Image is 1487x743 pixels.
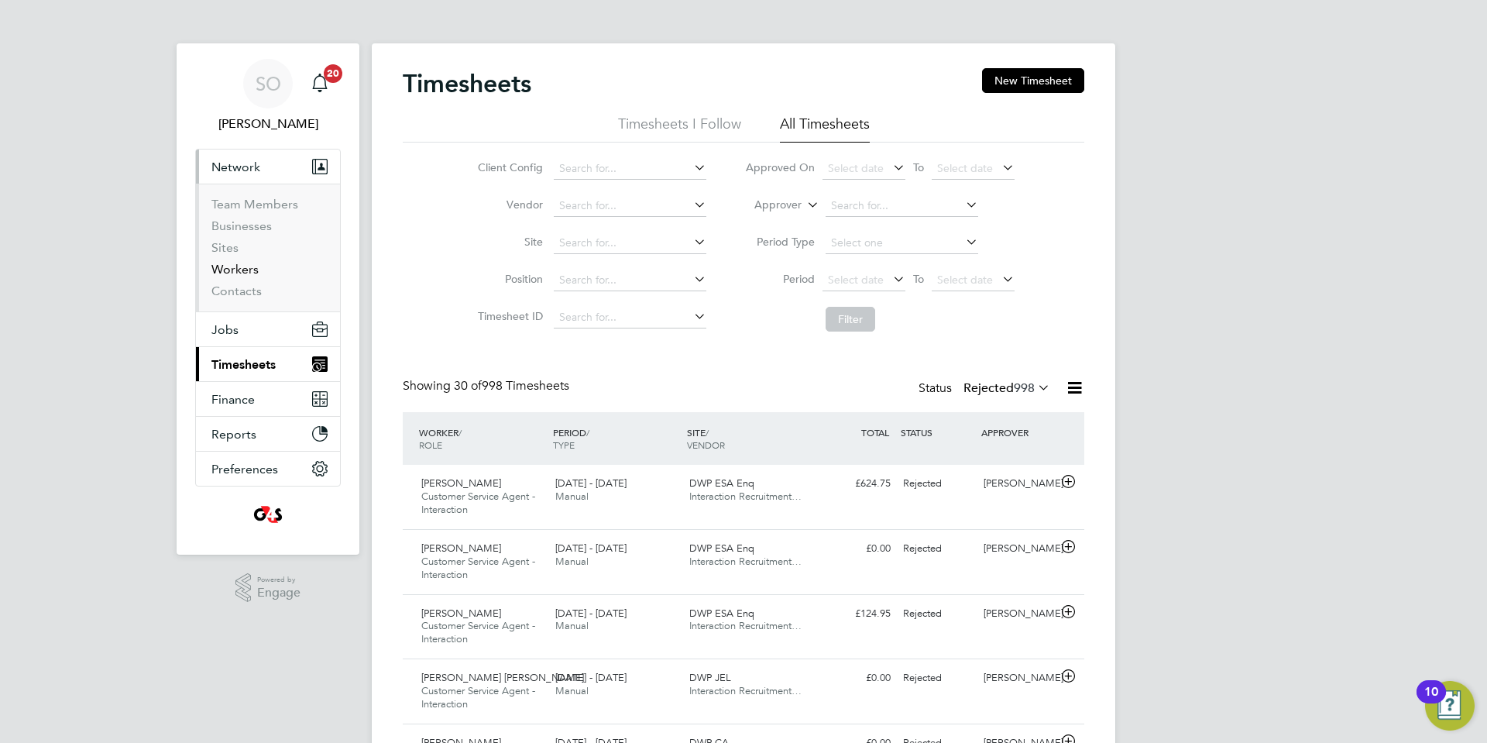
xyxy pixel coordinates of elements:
[977,471,1058,497] div: [PERSON_NAME]
[555,490,589,503] span: Manual
[897,601,977,627] div: Rejected
[211,218,272,233] a: Businesses
[816,536,897,562] div: £0.00
[177,43,359,555] nav: Main navigation
[683,418,817,459] div: SITE
[211,392,255,407] span: Finance
[473,272,543,286] label: Position
[196,184,340,311] div: Network
[196,347,340,381] button: Timesheets
[937,273,993,287] span: Select date
[324,64,342,83] span: 20
[816,666,897,691] div: £0.00
[555,542,627,555] span: [DATE] - [DATE]
[908,269,929,289] span: To
[421,542,501,555] span: [PERSON_NAME]
[211,262,259,277] a: Workers
[211,160,260,174] span: Network
[473,198,543,212] label: Vendor
[195,115,341,133] span: Samantha Orchard
[196,452,340,486] button: Preferences
[549,418,683,459] div: PERIOD
[1425,681,1475,731] button: Open Resource Center, 10 new notifications
[897,418,977,446] div: STATUS
[473,160,543,174] label: Client Config
[196,312,340,346] button: Jobs
[897,536,977,562] div: Rejected
[421,490,535,516] span: Customer Service Agent - Interaction
[554,270,706,291] input: Search for...
[977,666,1058,691] div: [PERSON_NAME]
[745,272,815,286] label: Period
[826,232,978,254] input: Select one
[689,490,802,503] span: Interaction Recruitment…
[687,439,725,451] span: VENDOR
[816,601,897,627] div: £124.95
[554,158,706,180] input: Search for...
[689,542,754,555] span: DWP ESA Enq
[780,115,870,143] li: All Timesheets
[211,427,256,442] span: Reports
[195,502,341,527] a: Go to home page
[897,666,977,691] div: Rejected
[473,235,543,249] label: Site
[689,671,731,684] span: DWP JEL
[196,417,340,451] button: Reports
[419,439,442,451] span: ROLE
[554,232,706,254] input: Search for...
[689,684,802,697] span: Interaction Recruitment…
[211,462,278,476] span: Preferences
[826,195,978,217] input: Search for...
[553,439,575,451] span: TYPE
[828,273,884,287] span: Select date
[828,161,884,175] span: Select date
[421,476,501,490] span: [PERSON_NAME]
[586,426,589,439] span: /
[816,471,897,497] div: £624.75
[403,378,572,394] div: Showing
[458,426,462,439] span: /
[555,607,627,620] span: [DATE] - [DATE]
[421,619,535,645] span: Customer Service Agent - Interaction
[421,607,501,620] span: [PERSON_NAME]
[745,235,815,249] label: Period Type
[689,619,802,632] span: Interaction Recruitment…
[977,536,1058,562] div: [PERSON_NAME]
[555,619,589,632] span: Manual
[235,573,301,603] a: Powered byEngage
[618,115,741,143] li: Timesheets I Follow
[211,357,276,372] span: Timesheets
[421,555,535,581] span: Customer Service Agent - Interaction
[195,59,341,133] a: SO[PERSON_NAME]
[937,161,993,175] span: Select date
[454,378,569,394] span: 998 Timesheets
[473,309,543,323] label: Timesheet ID
[211,284,262,298] a: Contacts
[732,198,802,213] label: Approver
[919,378,1053,400] div: Status
[304,59,335,108] a: 20
[555,684,589,697] span: Manual
[211,240,239,255] a: Sites
[257,573,300,586] span: Powered by
[196,382,340,416] button: Finance
[554,195,706,217] input: Search for...
[415,418,549,459] div: WORKER
[257,586,300,600] span: Engage
[826,307,875,332] button: Filter
[249,502,287,527] img: g4s4-logo-retina.png
[745,160,815,174] label: Approved On
[689,555,802,568] span: Interaction Recruitment…
[403,68,531,99] h2: Timesheets
[421,684,535,710] span: Customer Service Agent - Interaction
[421,671,584,684] span: [PERSON_NAME] [PERSON_NAME]
[555,476,627,490] span: [DATE] - [DATE]
[211,197,298,212] a: Team Members
[861,426,889,439] span: TOTAL
[908,157,929,177] span: To
[1014,380,1035,396] span: 998
[555,671,627,684] span: [DATE] - [DATE]
[555,555,589,568] span: Manual
[211,322,239,337] span: Jobs
[963,380,1050,396] label: Rejected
